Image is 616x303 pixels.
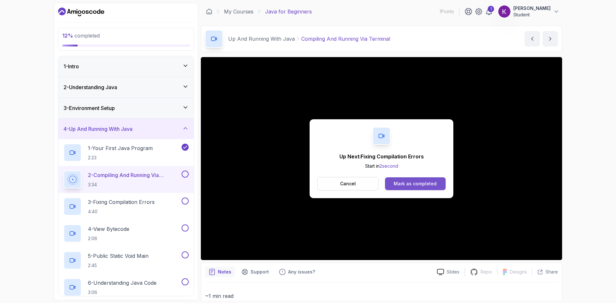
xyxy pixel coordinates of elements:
[440,8,454,15] p: 1 Points
[58,77,194,97] button: 2-Understanding Java
[88,252,149,260] p: 5 - Public Static Void Main
[275,267,319,277] button: Feedback button
[265,8,312,15] p: Java for Beginners
[513,12,551,18] p: Student
[88,235,129,242] p: 2:06
[447,269,459,275] p: Slides
[251,269,269,275] p: Support
[385,177,446,190] button: Mark as completed
[88,225,129,233] p: 4 - View Bytecode
[238,267,273,277] button: Support button
[64,251,189,269] button: 5-Public Static Void Main2:45
[205,291,558,300] p: ~1 min read
[432,269,465,275] a: Slides
[64,198,189,215] button: 3-Fixing Compilation Errors4:40
[58,119,194,139] button: 4-Up And Running With Java
[525,31,540,46] button: previous content
[62,32,73,39] span: 12 %
[64,104,115,112] h3: 3 - Environment Setup
[88,155,153,161] p: 2:23
[301,35,390,43] p: Compiling And Running Via Terminal
[88,289,157,296] p: 3:06
[510,269,527,275] p: Designs
[64,63,79,70] h3: 1 - Intro
[88,198,155,206] p: 3 - Fixing Compilation Errors
[64,125,133,133] h3: 4 - Up And Running With Java
[380,163,398,169] span: 2 second
[64,224,189,242] button: 4-View Bytecode2:06
[88,144,153,152] p: 1 - Your First Java Program
[498,5,560,18] button: user profile image[PERSON_NAME]Student
[339,163,424,169] p: Start in
[206,8,212,15] a: Dashboard
[58,98,194,118] button: 3-Environment Setup
[532,269,558,275] button: Share
[513,5,551,12] p: [PERSON_NAME]
[64,171,189,189] button: 2-Compiling And Running Via Terminal3:34
[224,8,253,15] a: My Courses
[498,5,510,18] img: user profile image
[58,7,104,17] a: Dashboard
[64,278,189,296] button: 6-Understanding Java Code3:06
[58,56,194,77] button: 1-Intro
[485,8,493,15] a: 1
[543,31,558,46] button: next content
[488,6,494,12] div: 1
[339,153,424,160] p: Up Next: Fixing Compilation Errors
[201,57,562,260] iframe: 3 - Compiling and Running via Terminal
[394,181,437,187] div: Mark as completed
[88,279,157,287] p: 6 - Understanding Java Code
[340,181,356,187] p: Cancel
[62,32,100,39] span: completed
[205,267,235,277] button: notes button
[218,269,231,275] p: Notes
[228,35,295,43] p: Up And Running With Java
[64,144,189,162] button: 1-Your First Java Program2:23
[545,269,558,275] p: Share
[481,269,492,275] p: Repo
[317,177,379,190] button: Cancel
[64,83,117,91] h3: 2 - Understanding Java
[88,262,149,269] p: 2:45
[88,181,180,188] p: 3:34
[88,208,155,215] p: 4:40
[88,171,180,179] p: 2 - Compiling And Running Via Terminal
[288,269,315,275] p: Any issues?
